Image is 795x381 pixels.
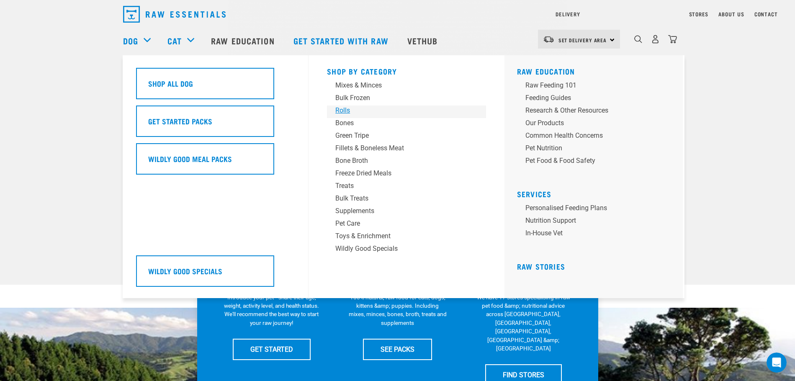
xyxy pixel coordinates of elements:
[718,13,744,15] a: About Us
[754,13,778,15] a: Contact
[148,265,222,276] h5: Wildly Good Specials
[136,255,295,293] a: Wildly Good Specials
[517,143,676,156] a: Pet Nutrition
[136,68,295,106] a: Shop All Dog
[668,35,677,44] img: home-icon@2x.png
[222,293,321,327] p: Introduce your pet—share their age, weight, activity level, and health status. We'll recommend th...
[525,80,656,90] div: Raw Feeding 101
[525,156,656,166] div: Pet Food & Food Safety
[148,116,212,126] h5: Get Started Packs
[767,353,787,373] iframe: Intercom live chat
[517,69,575,73] a: Raw Education
[517,216,676,228] a: Nutrition Support
[335,219,466,229] div: Pet Care
[327,231,486,244] a: Toys & Enrichment
[123,6,226,23] img: Raw Essentials Logo
[327,206,486,219] a: Supplements
[517,131,676,143] a: Common Health Concerns
[335,244,466,254] div: Wildly Good Specials
[335,156,466,166] div: Bone Broth
[689,13,709,15] a: Stores
[327,156,486,168] a: Bone Broth
[335,143,466,153] div: Fillets & Boneless Meat
[335,231,466,241] div: Toys & Enrichment
[363,339,432,360] a: SEE PACKS
[517,264,565,268] a: Raw Stories
[335,93,466,103] div: Bulk Frozen
[517,118,676,131] a: Our Products
[556,13,580,15] a: Delivery
[327,93,486,106] a: Bulk Frozen
[327,80,486,93] a: Mixes & Minces
[525,143,656,153] div: Pet Nutrition
[285,24,399,57] a: Get started with Raw
[517,228,676,241] a: In-house vet
[558,39,607,41] span: Set Delivery Area
[335,181,466,191] div: Treats
[399,24,448,57] a: Vethub
[517,203,676,216] a: Personalised Feeding Plans
[327,181,486,193] a: Treats
[116,3,679,26] nav: dropdown navigation
[525,93,656,103] div: Feeding Guides
[327,118,486,131] a: Bones
[123,34,138,47] a: Dog
[517,156,676,168] a: Pet Food & Food Safety
[233,339,311,360] a: GET STARTED
[335,131,466,141] div: Green Tripe
[335,193,466,203] div: Bulk Treats
[634,35,642,43] img: home-icon-1@2x.png
[327,131,486,143] a: Green Tripe
[525,106,656,116] div: Research & Other Resources
[517,93,676,106] a: Feeding Guides
[136,106,295,143] a: Get Started Packs
[348,293,447,327] p: 100% natural, raw food for cats, dogs, kittens &amp; puppies. Including mixes, minces, bones, bro...
[474,293,573,353] p: We have 17 stores specialising in raw pet food &amp; nutritional advice across [GEOGRAPHIC_DATA],...
[517,80,676,93] a: Raw Feeding 101
[327,193,486,206] a: Bulk Treats
[517,106,676,118] a: Research & Other Resources
[543,36,554,43] img: van-moving.png
[136,143,295,181] a: Wildly Good Meal Packs
[327,244,486,256] a: Wildly Good Specials
[148,78,193,89] h5: Shop All Dog
[327,67,486,74] h5: Shop By Category
[335,118,466,128] div: Bones
[327,106,486,118] a: Rolls
[203,24,285,57] a: Raw Education
[327,143,486,156] a: Fillets & Boneless Meat
[327,168,486,181] a: Freeze Dried Meals
[148,153,232,164] h5: Wildly Good Meal Packs
[335,168,466,178] div: Freeze Dried Meals
[335,206,466,216] div: Supplements
[525,118,656,128] div: Our Products
[327,219,486,231] a: Pet Care
[335,80,466,90] div: Mixes & Minces
[335,106,466,116] div: Rolls
[651,35,660,44] img: user.png
[517,190,676,196] h5: Services
[525,131,656,141] div: Common Health Concerns
[167,34,182,47] a: Cat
